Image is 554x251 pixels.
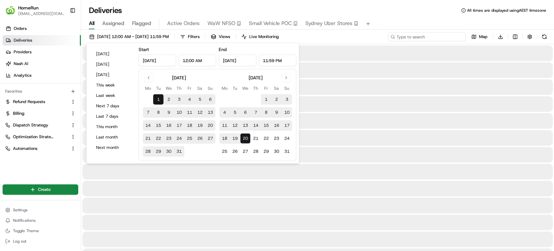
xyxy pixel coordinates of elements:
button: 9 [164,107,174,118]
a: 💻API Documentation [52,143,107,154]
button: 26 [230,146,240,157]
img: Kenrick Jones [6,112,17,123]
button: 30 [164,146,174,157]
button: 26 [195,133,205,144]
span: [PERSON_NAME] [20,118,53,124]
button: 1 [261,94,271,105]
span: • [54,101,56,106]
span: WaW NFSO [207,20,235,27]
button: Live Monitoring [239,32,282,41]
button: Refund Requests [3,97,78,107]
button: 27 [205,133,215,144]
span: Small Vehicle POC [249,20,292,27]
button: 16 [271,120,282,131]
button: 29 [153,146,164,157]
button: 19 [230,133,240,144]
span: Assigned [102,20,124,27]
th: Thursday [174,85,184,92]
div: [DATE] [172,74,186,81]
div: Favorites [3,86,78,97]
label: Start [139,46,149,52]
th: Friday [184,85,195,92]
img: 1736555255976-a54dd68f-1ca7-489b-9aae-adbdc363a1c4 [13,101,18,106]
button: 13 [205,107,215,118]
span: Flagged [132,20,151,27]
button: 7 [251,107,261,118]
button: 14 [143,120,153,131]
button: 12 [195,107,205,118]
span: Map [479,34,487,40]
button: 31 [174,146,184,157]
button: 10 [174,107,184,118]
span: Views [219,34,230,40]
div: 📗 [6,146,12,151]
button: 13 [240,120,251,131]
th: Monday [219,85,230,92]
a: 📗Knowledge Base [4,143,52,154]
th: Friday [261,85,271,92]
input: Time [179,55,216,66]
button: 21 [251,133,261,144]
img: Farooq Akhtar [6,95,17,105]
label: End [219,46,227,52]
button: 6 [205,94,215,105]
button: Toggle Theme [3,226,78,235]
a: Dispatch Strategy [5,122,68,128]
button: 16 [164,120,174,131]
input: Time [259,55,296,66]
button: Go to next month [282,73,291,82]
button: 23 [271,133,282,144]
button: 2 [271,94,282,105]
button: 24 [282,133,292,144]
button: 6 [240,107,251,118]
th: Tuesday [153,85,164,92]
button: Refresh [540,32,549,41]
button: Optimization Strategy [3,132,78,142]
button: 17 [174,120,184,131]
button: Log out [3,237,78,246]
button: Views [208,32,233,41]
button: [EMAIL_ADDRESS][DOMAIN_NAME] [18,11,65,16]
span: Providers [14,49,31,55]
button: 19 [195,120,205,131]
span: Active Orders [167,20,200,27]
button: 17 [282,120,292,131]
button: Last 7 days [93,112,132,121]
button: 9 [271,107,282,118]
span: Automations [13,146,37,152]
button: Last month [93,133,132,142]
button: [DATE] [93,70,132,79]
span: Refund Requests [13,99,45,105]
input: Clear [17,42,107,49]
span: [PERSON_NAME] [20,101,53,106]
a: Orders [3,23,81,34]
span: • [54,118,56,124]
span: [DATE] [57,118,71,124]
th: Saturday [195,85,205,92]
span: All times are displayed using AEST timezone [467,8,546,13]
a: Billing [5,111,68,116]
button: 25 [184,133,195,144]
button: Filters [177,32,203,41]
button: 20 [205,120,215,131]
button: 14 [251,120,261,131]
span: Deliveries [14,37,32,43]
th: Wednesday [240,85,251,92]
button: 22 [153,133,164,144]
button: This week [93,81,132,90]
span: Toggle Theme [13,228,39,233]
button: Start new chat [110,64,118,72]
img: HomeRun [5,5,16,16]
div: Past conversations [6,85,43,90]
img: 8571987876998_91fb9ceb93ad5c398215_72.jpg [14,62,25,74]
button: Next 7 days [93,101,132,111]
h1: Deliveries [89,5,122,16]
button: 1 [153,94,164,105]
th: Sunday [282,85,292,92]
button: This month [93,122,132,131]
button: 23 [164,133,174,144]
button: 28 [143,146,153,157]
button: 25 [219,146,230,157]
span: HomeRun [18,5,39,11]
